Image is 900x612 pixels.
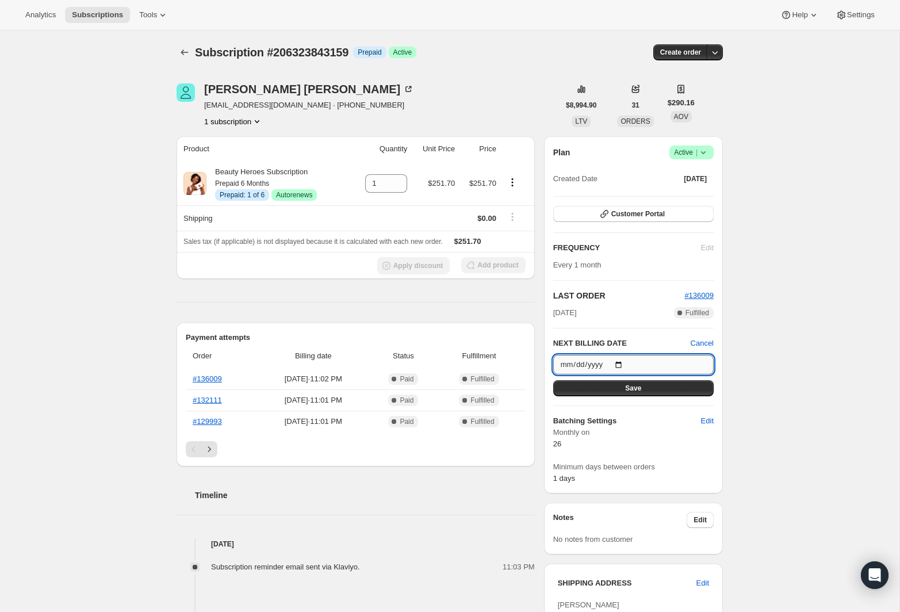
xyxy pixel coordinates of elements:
[195,489,535,501] h2: Timeline
[701,415,714,427] span: Edit
[553,439,561,448] span: 26
[400,417,413,426] span: Paid
[400,374,413,384] span: Paid
[684,291,714,300] a: #136009
[454,237,481,246] span: $251.70
[553,242,701,254] h2: FREQUENCY
[193,417,222,426] a: #129993
[186,332,526,343] h2: Payment attempts
[503,561,535,573] span: 11:03 PM
[458,136,500,162] th: Price
[186,343,256,369] th: Order
[177,205,351,231] th: Shipping
[259,373,367,385] span: [DATE] · 11:02 PM
[477,214,496,223] span: $0.00
[553,427,714,438] span: Monthly on
[553,261,602,269] span: Every 1 month
[400,396,413,405] span: Paid
[653,44,708,60] button: Create order
[177,83,195,102] span: Hee-Jean Kim
[393,48,412,57] span: Active
[553,535,633,544] span: No notes from customer
[553,338,691,349] h2: NEXT BILLING DATE
[193,374,222,383] a: #136009
[177,136,351,162] th: Product
[559,97,603,113] button: $8,994.90
[204,83,414,95] div: [PERSON_NAME] [PERSON_NAME]
[177,538,535,550] h4: [DATE]
[558,577,696,589] h3: SHIPPING ADDRESS
[195,46,348,59] span: Subscription #206323843159
[276,190,312,200] span: Autorenews
[411,136,458,162] th: Unit Price
[204,116,263,127] button: Product actions
[132,7,175,23] button: Tools
[696,577,709,589] span: Edit
[470,417,494,426] span: Fulfilled
[428,179,455,188] span: $251.70
[351,136,411,162] th: Quantity
[25,10,56,20] span: Analytics
[621,117,650,125] span: ORDERS
[206,166,317,201] div: Beauty Heroes Subscription
[685,308,709,318] span: Fulfilled
[503,176,522,189] button: Product actions
[566,101,596,110] span: $8,994.90
[684,174,707,183] span: [DATE]
[773,7,826,23] button: Help
[611,209,665,219] span: Customer Portal
[259,416,367,427] span: [DATE] · 11:01 PM
[625,97,646,113] button: 31
[72,10,123,20] span: Subscriptions
[694,412,721,430] button: Edit
[829,7,882,23] button: Settings
[374,350,433,362] span: Status
[553,173,598,185] span: Created Date
[204,100,414,111] span: [EMAIL_ADDRESS][DOMAIN_NAME] · [PHONE_NUMBER]
[358,48,381,57] span: Prepaid
[215,179,269,188] small: Prepaid 6 Months
[668,97,695,109] span: $290.16
[553,415,701,427] h6: Batching Settings
[220,190,265,200] span: Prepaid: 1 of 6
[65,7,130,23] button: Subscriptions
[259,350,367,362] span: Billing date
[211,563,360,571] span: Subscription reminder email sent via Klaviyo.
[553,307,577,319] span: [DATE]
[553,147,570,158] h2: Plan
[553,206,714,222] button: Customer Portal
[503,211,522,223] button: Shipping actions
[18,7,63,23] button: Analytics
[687,512,714,528] button: Edit
[847,10,875,20] span: Settings
[691,338,714,349] button: Cancel
[674,113,688,121] span: AOV
[861,561,888,589] div: Open Intercom Messenger
[439,350,518,362] span: Fulfillment
[690,574,716,592] button: Edit
[259,395,367,406] span: [DATE] · 11:01 PM
[553,461,714,473] span: Minimum days between orders
[553,474,575,483] span: 1 days
[575,117,587,125] span: LTV
[674,147,709,158] span: Active
[696,148,698,157] span: |
[553,290,685,301] h2: LAST ORDER
[631,101,639,110] span: 31
[470,396,494,405] span: Fulfilled
[183,172,206,195] img: product img
[183,238,443,246] span: Sales tax (if applicable) is not displayed because it is calculated with each new order.
[201,441,217,457] button: Next
[677,171,714,187] button: [DATE]
[139,10,157,20] span: Tools
[469,179,496,188] span: $251.70
[470,374,494,384] span: Fulfilled
[193,396,222,404] a: #132111
[660,48,701,57] span: Create order
[694,515,707,525] span: Edit
[792,10,807,20] span: Help
[186,441,526,457] nav: Pagination
[684,290,714,301] button: #136009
